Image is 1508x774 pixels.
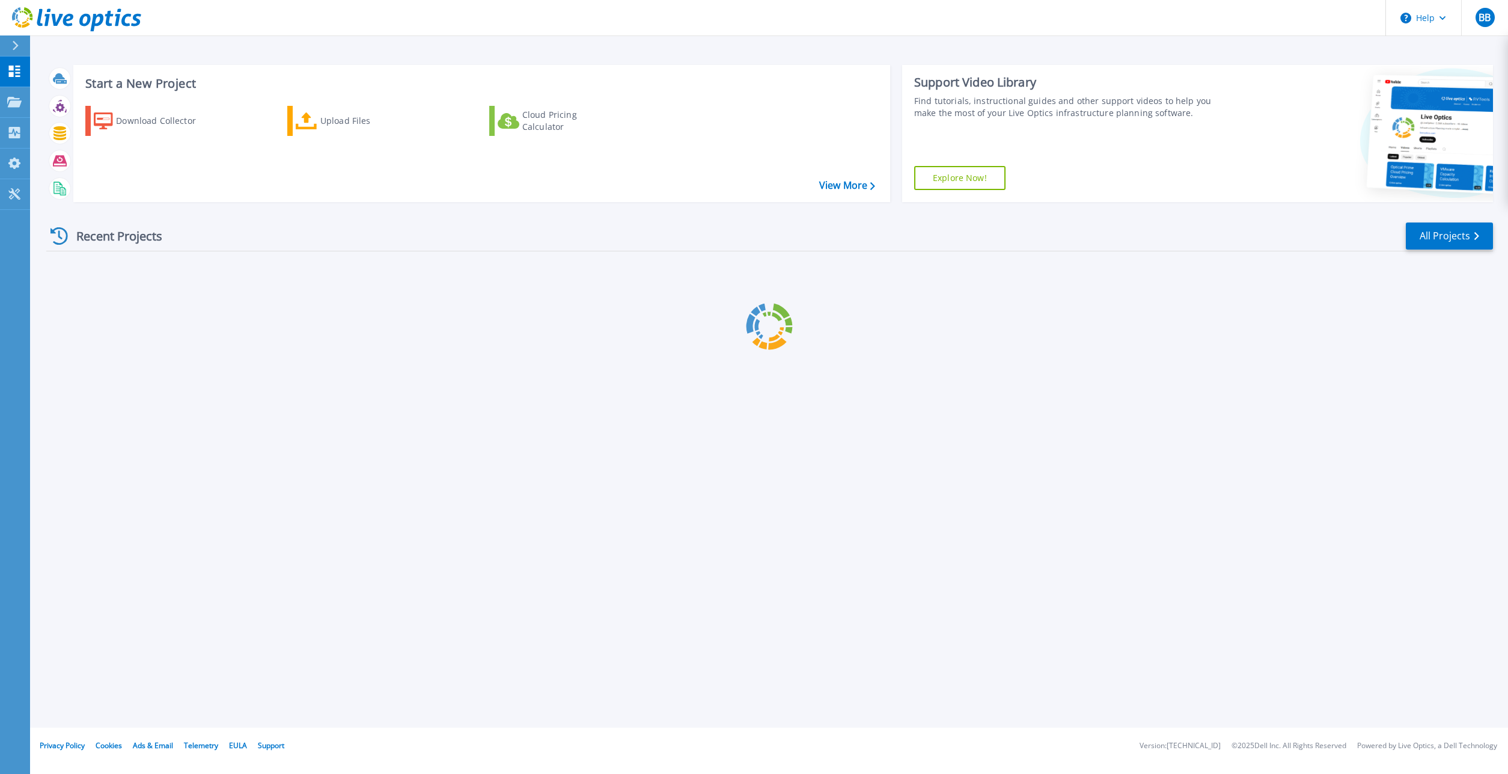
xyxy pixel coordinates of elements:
li: Powered by Live Optics, a Dell Technology [1357,742,1497,750]
h3: Start a New Project [85,77,875,90]
div: Upload Files [320,109,417,133]
a: All Projects [1406,223,1493,250]
a: Cookies [96,740,122,751]
div: Cloud Pricing Calculator [522,109,618,133]
span: BB [1479,13,1491,22]
div: Support Video Library [914,75,1220,90]
a: Cloud Pricing Calculator [489,106,623,136]
div: Download Collector [116,109,212,133]
a: Upload Files [287,106,421,136]
div: Find tutorials, instructional guides and other support videos to help you make the most of your L... [914,95,1220,119]
a: Telemetry [184,740,218,751]
a: EULA [229,740,247,751]
div: Recent Projects [46,221,179,251]
a: View More [819,180,875,191]
a: Ads & Email [133,740,173,751]
a: Explore Now! [914,166,1006,190]
a: Support [258,740,284,751]
a: Privacy Policy [40,740,85,751]
a: Download Collector [85,106,219,136]
li: © 2025 Dell Inc. All Rights Reserved [1232,742,1346,750]
li: Version: [TECHNICAL_ID] [1140,742,1221,750]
